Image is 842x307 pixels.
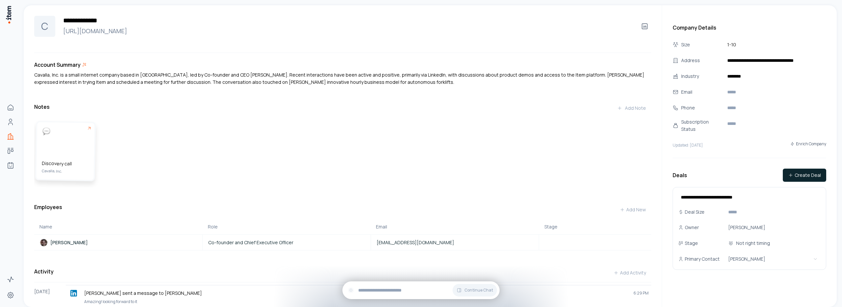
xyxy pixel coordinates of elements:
div: Industry [681,73,723,80]
img: Item Brain Logo [5,5,12,24]
h3: Company Details [673,24,826,32]
a: Agents [4,159,17,172]
button: Add Note [612,102,651,115]
h3: Account Summary [34,61,81,69]
p: [PERSON_NAME] [50,239,88,246]
a: Co-founder and Chief Executive Officer [203,239,329,246]
h3: Deals [673,171,687,179]
div: Email [681,88,723,96]
div: Address [681,57,723,64]
span: 6:29 PM [633,291,649,296]
span: [EMAIL_ADDRESS][DOMAIN_NAME] [377,239,454,246]
div: Cavalla, Inc. is a small internet company based in [GEOGRAPHIC_DATA], led by Co-founder and CEO [... [34,71,651,86]
a: Settings [4,289,17,302]
img: speech balloon [42,128,50,135]
p: Amazing! looking forward to it [84,298,649,305]
div: Phone [681,104,723,111]
div: Subscription Status [681,118,723,133]
img: linkedin logo [70,290,77,296]
h3: Employees [34,203,62,216]
img: Mohammad Nafisi [40,239,48,247]
div: Email [376,224,534,230]
button: Create Deal [783,169,826,182]
a: Activity [4,273,17,286]
a: [URL][DOMAIN_NAME] [61,26,633,35]
h3: Activity [34,268,54,275]
a: Companies [4,130,17,143]
p: Primary Contact [685,256,720,262]
div: Continue Chat [342,281,500,299]
div: Role [208,224,366,230]
p: Updated: [DATE] [673,143,703,148]
p: Deal Size [685,209,705,215]
p: [PERSON_NAME] sent a message to [PERSON_NAME] [84,290,628,296]
a: [EMAIL_ADDRESS][DOMAIN_NAME] [371,239,498,246]
button: Add New [614,203,651,216]
div: Size [681,41,723,48]
span: Cavalla, Inc. [42,168,88,175]
span: Continue Chat [464,288,493,293]
a: Home [4,101,17,114]
a: People [4,115,17,129]
h3: Notes [34,103,50,111]
button: Add Activity [608,266,651,279]
button: Enrich Company [790,138,826,150]
button: Continue Chat [453,284,497,296]
a: Mohammad Nafisi[PERSON_NAME] [35,239,161,247]
span: Co-founder and Chief Executive Officer [208,239,293,246]
h5: Discovery call [42,160,88,167]
p: Owner [685,224,699,231]
div: Stage [544,224,646,230]
div: Add Note [617,105,646,111]
div: Name [39,224,197,230]
p: Stage [685,240,698,247]
a: Deals [4,144,17,157]
div: C [34,16,55,37]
